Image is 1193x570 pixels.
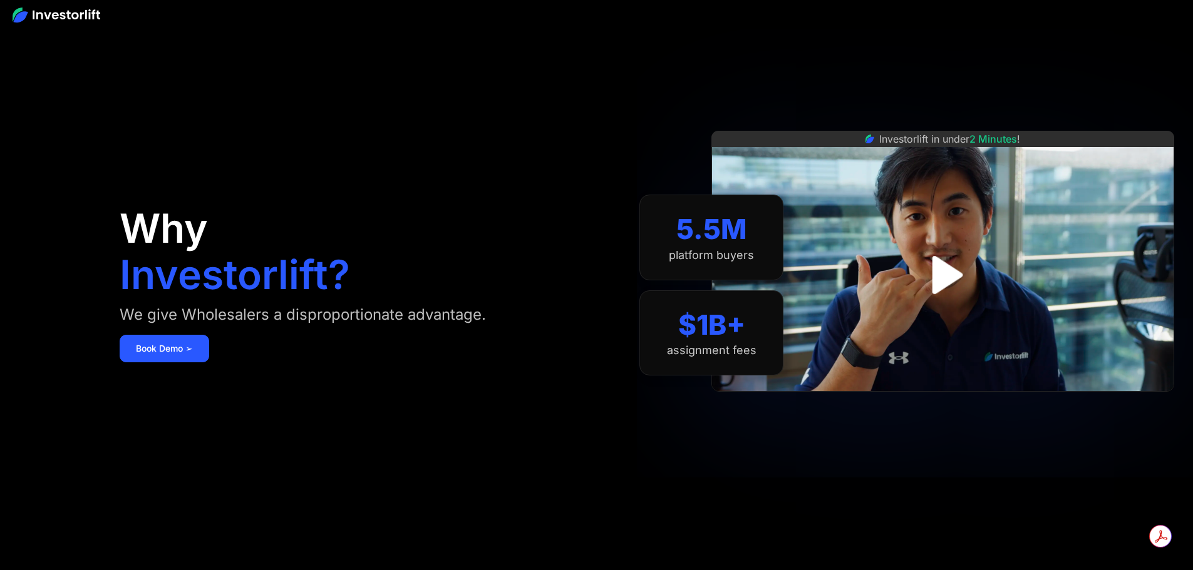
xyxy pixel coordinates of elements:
a: Book Demo ➢ [120,335,209,362]
h1: Why [120,208,208,248]
div: 5.5M [676,213,747,246]
div: We give Wholesalers a disproportionate advantage. [120,305,486,325]
div: $1B+ [678,308,745,342]
div: Investorlift in under ! [879,131,1020,146]
h1: Investorlift? [120,255,350,295]
span: 2 Minutes [969,133,1017,145]
a: open lightbox [915,247,971,303]
div: platform buyers [669,248,754,262]
iframe: Customer reviews powered by Trustpilot [849,398,1037,413]
div: assignment fees [667,344,757,357]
